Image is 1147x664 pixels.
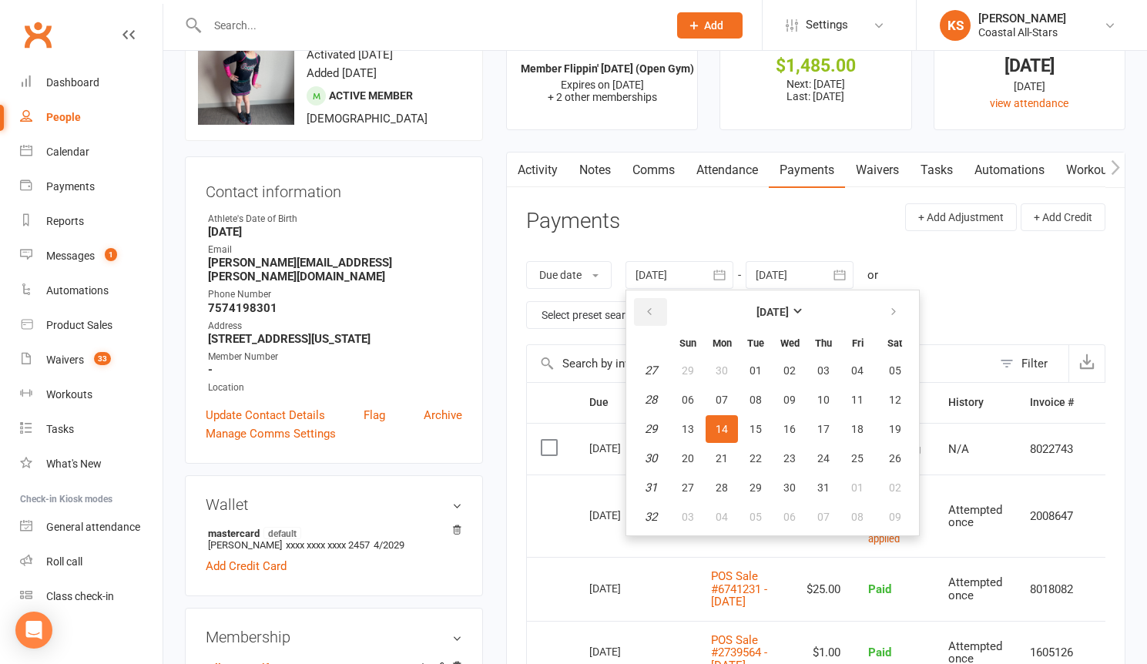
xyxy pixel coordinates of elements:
span: 05 [889,364,901,377]
div: Coastal All-Stars [978,25,1066,39]
span: 11 [851,394,864,406]
span: 26 [889,452,901,464]
span: 22 [750,452,762,464]
div: Automations [46,284,109,297]
a: Dashboard [20,65,163,100]
div: Calendar [46,146,89,158]
em: 30 [645,451,657,465]
a: Automations [964,153,1055,188]
em: 27 [645,364,657,377]
strong: [DATE] [208,225,462,239]
a: Workouts [20,377,163,412]
a: Archive [424,406,462,424]
span: Paid [868,646,891,659]
button: 24 [807,444,840,472]
a: POS Sale #6741231 - [DATE] [711,569,767,609]
span: Attempted once [948,503,1002,530]
button: 20 [672,444,704,472]
span: 4/2029 [374,539,404,551]
p: Next: [DATE] Last: [DATE] [734,78,897,102]
div: Athlete's Date of Birth [208,212,462,226]
button: 03 [672,503,704,531]
span: 10 [817,394,830,406]
button: 30 [773,474,806,501]
button: 07 [706,386,738,414]
a: Messages 1 [20,239,163,273]
strong: Member Flippin' [DATE] (Open Gym) [521,62,694,75]
strong: [STREET_ADDRESS][US_STATE] [208,332,462,346]
strong: - [208,363,462,377]
span: 15 [750,423,762,435]
a: General attendance kiosk mode [20,510,163,545]
span: 03 [817,364,830,377]
h3: Membership [206,629,462,646]
button: + Add Adjustment [905,203,1017,231]
em: 32 [645,510,657,524]
div: [DATE] [589,503,660,527]
button: 02 [773,357,806,384]
span: Paid [868,582,891,596]
a: Activity [507,153,568,188]
button: 11 [841,386,874,414]
button: 01 [740,357,772,384]
span: default [263,527,301,539]
button: 29 [672,357,704,384]
button: 02 [875,474,914,501]
span: 06 [783,511,796,523]
a: Class kiosk mode [20,579,163,614]
a: Attendance [686,153,769,188]
span: N/A [948,442,969,456]
button: 21 [706,444,738,472]
span: 08 [750,394,762,406]
small: $222.50 credit applied [868,508,903,545]
a: Calendar [20,135,163,169]
a: Roll call [20,545,163,579]
h3: Contact information [206,177,462,200]
button: 30 [706,357,738,384]
span: 08 [851,511,864,523]
em: 31 [645,481,657,495]
div: [DATE] [948,78,1111,95]
a: Clubworx [18,15,57,54]
span: 21 [716,452,728,464]
span: 30 [716,364,728,377]
strong: [PERSON_NAME][EMAIL_ADDRESS][PERSON_NAME][DOMAIN_NAME] [208,256,462,283]
button: 07 [807,503,840,531]
a: What's New [20,447,163,481]
span: 33 [94,352,111,365]
span: Expires on [DATE] [561,79,644,91]
span: 09 [889,511,901,523]
a: Automations [20,273,163,308]
button: 16 [773,415,806,443]
span: 01 [851,481,864,494]
div: [DATE] [948,58,1111,74]
div: Tasks [46,423,74,435]
span: xxxx xxxx xxxx 2457 [286,539,370,551]
span: 04 [851,364,864,377]
span: 06 [682,394,694,406]
div: [DATE] [589,436,660,460]
button: 04 [841,357,874,384]
em: 28 [645,393,657,407]
span: 01 [750,364,762,377]
button: 18 [841,415,874,443]
div: Messages [46,250,95,262]
a: Tasks [910,153,964,188]
span: 02 [889,481,901,494]
button: 01 [841,474,874,501]
li: [PERSON_NAME] [206,525,462,553]
span: Settings [806,8,848,42]
input: Search... [203,15,657,36]
span: 17 [817,423,830,435]
div: [PERSON_NAME] [978,12,1066,25]
span: Add [704,19,723,32]
strong: mastercard [208,527,454,539]
span: 25 [851,452,864,464]
th: Invoice # [1016,383,1088,422]
button: Add [677,12,743,39]
button: 13 [672,415,704,443]
a: People [20,100,163,135]
span: 18 [851,423,864,435]
button: 26 [875,444,914,472]
div: $1,485.00 [734,58,897,74]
